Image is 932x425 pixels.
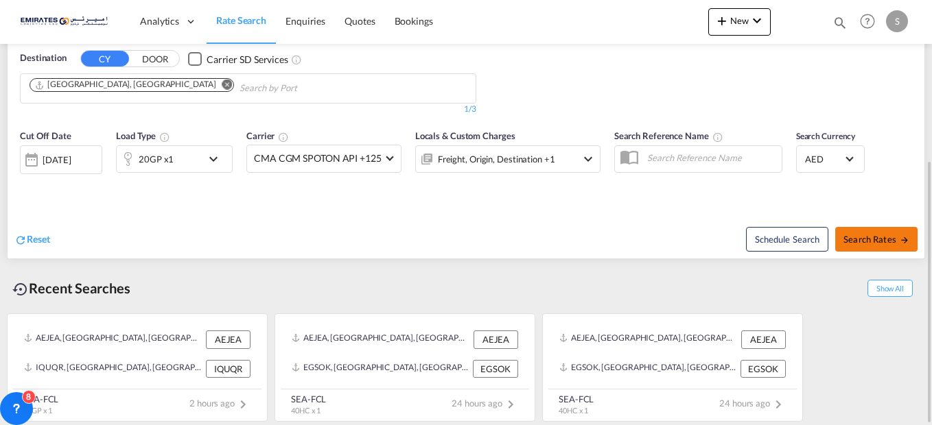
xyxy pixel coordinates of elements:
[832,15,848,30] md-icon: icon-magnify
[159,132,170,143] md-icon: icon-information-outline
[900,235,909,245] md-icon: icon-arrow-right
[7,273,136,304] div: Recent Searches
[206,330,251,348] div: AEJEA
[23,406,52,415] span: 20GP x 1
[415,130,515,141] span: Locals & Custom Charges
[886,10,908,32] div: S
[835,227,918,252] button: Search Ratesicon-arrow-right
[843,234,909,245] span: Search Rates
[116,130,170,141] span: Load Type
[291,406,321,415] span: 40HC x 1
[856,10,879,33] span: Help
[345,15,375,27] span: Quotes
[438,149,555,169] div: Freight Origin Destination Factory Stuffing
[213,79,233,93] button: Remove
[542,313,803,422] recent-search-card: AEJEA, [GEOGRAPHIC_DATA], [GEOGRAPHIC_DATA], [GEOGRAPHIC_DATA], [GEOGRAPHIC_DATA] AEJEAEGSOK, [GE...
[81,51,129,66] button: CY
[580,151,596,167] md-icon: icon-chevron-down
[27,233,50,245] span: Reset
[804,149,857,169] md-select: Select Currency: د.إ AEDUnited Arab Emirates Dirham
[206,360,251,378] div: IQUQR
[240,77,370,99] input: Chips input.
[712,132,723,143] md-icon: Your search will be saved by the below given name
[34,79,215,90] div: Umm Qasr Port, IQUQR
[189,398,251,409] span: 2 hours ago
[741,330,786,348] div: AEJEA
[20,51,67,65] span: Destination
[452,398,519,409] span: 24 hours ago
[24,330,202,348] div: AEJEA, Jebel Ali, United Arab Emirates, Middle East, Middle East
[131,51,179,67] button: DOOR
[292,360,469,378] div: EGSOK, Sokhna Port, Egypt, Northern Africa, Africa
[805,153,843,165] span: AED
[12,281,29,297] md-icon: icon-backup-restore
[559,330,738,348] div: AEJEA, Jebel Ali, United Arab Emirates, Middle East, Middle East
[415,145,601,173] div: Freight Origin Destination Factory Stuffingicon-chevron-down
[474,330,518,348] div: AEJEA
[473,360,518,378] div: EGSOK
[395,15,433,27] span: Bookings
[207,53,288,66] div: Carrier SD Services
[741,360,786,378] div: EGSOK
[714,12,730,29] md-icon: icon-plus 400-fg
[20,172,30,191] md-datepicker: Select
[719,398,787,409] span: 24 hours ago
[770,396,787,413] md-icon: icon-chevron-right
[746,227,828,252] button: Note: By default Schedule search will only considerorigin ports, destination ports and cut off da...
[614,130,723,141] span: Search Reference Name
[235,396,251,413] md-icon: icon-chevron-right
[20,104,476,115] div: 1/3
[708,8,771,36] button: icon-plus 400-fgNewicon-chevron-down
[286,15,325,27] span: Enquiries
[205,151,229,167] md-icon: icon-chevron-down
[34,79,218,90] div: Press delete to remove this chip.
[246,130,289,141] span: Carrier
[7,313,268,422] recent-search-card: AEJEA, [GEOGRAPHIC_DATA], [GEOGRAPHIC_DATA], [GEOGRAPHIC_DATA], [GEOGRAPHIC_DATA] AEJEAIQUQR, [GE...
[116,145,233,173] div: 20GP x1icon-chevron-down
[275,313,535,422] recent-search-card: AEJEA, [GEOGRAPHIC_DATA], [GEOGRAPHIC_DATA], [GEOGRAPHIC_DATA], [GEOGRAPHIC_DATA] AEJEAEGSOK, [GE...
[291,54,302,65] md-icon: Unchecked: Search for CY (Container Yard) services for all selected carriers.Checked : Search for...
[139,149,174,169] div: 20GP x1
[20,145,102,174] div: [DATE]
[749,12,765,29] md-icon: icon-chevron-down
[188,51,288,66] md-checkbox: Checkbox No Ink
[559,406,588,415] span: 40HC x 1
[14,232,50,247] div: icon-refreshReset
[714,15,765,26] span: New
[27,74,375,99] md-chips-wrap: Chips container. Use arrow keys to select chips.
[559,393,594,405] div: SEA-FCL
[856,10,886,34] div: Help
[216,14,266,26] span: Rate Search
[502,396,519,413] md-icon: icon-chevron-right
[867,280,913,297] span: Show All
[140,14,179,28] span: Analytics
[796,131,856,141] span: Search Currency
[24,360,202,378] div: IQUQR, Umm Qasr Port, Iraq, South West Asia, Asia Pacific
[20,130,71,141] span: Cut Off Date
[14,234,27,246] md-icon: icon-refresh
[278,132,289,143] md-icon: The selected Trucker/Carrierwill be displayed in the rate results If the rates are from another f...
[291,393,326,405] div: SEA-FCL
[21,6,113,37] img: c67187802a5a11ec94275b5db69a26e6.png
[43,154,71,166] div: [DATE]
[23,393,58,405] div: SEA-FCL
[559,360,737,378] div: EGSOK, Sokhna Port, Egypt, Northern Africa, Africa
[254,151,382,165] span: CMA CGM SPOTON API +125
[640,147,782,168] input: Search Reference Name
[832,15,848,36] div: icon-magnify
[292,330,470,348] div: AEJEA, Jebel Ali, United Arab Emirates, Middle East, Middle East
